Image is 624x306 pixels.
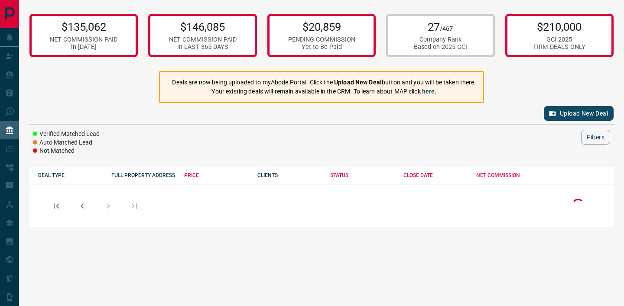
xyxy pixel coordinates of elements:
[581,130,610,145] button: Filters
[111,172,176,178] div: FULL PROPERTY ADDRESS
[533,20,585,33] p: $210,000
[38,172,103,178] div: DEAL TYPE
[50,43,117,51] div: in [DATE]
[169,20,237,33] p: $146,085
[33,130,100,139] li: Verified Matched Lead
[172,78,476,87] p: Deals are now being uploaded to myAbode Portal. Click the button and you will be taken there.
[50,20,117,33] p: $135,062
[169,43,237,51] div: in LAST 365 DAYS
[288,36,355,43] div: PENDING COMMISSION
[172,87,476,96] p: Your existing deals will remain available in the CRM. To learn about MAP click .
[184,172,249,178] div: PRICE
[476,172,541,178] div: NET COMMISSION
[334,79,382,86] strong: Upload New Deal
[169,36,237,43] div: NET COMMISSION PAID
[414,43,467,51] div: Based on 2025 GCI
[440,25,453,32] span: /467
[288,20,355,33] p: $20,859
[414,20,467,33] p: 27
[288,43,355,51] div: Yet to Be Paid
[414,36,467,43] div: Company Rank
[33,139,100,147] li: Auto Matched Lead
[569,196,587,215] div: Loading
[330,172,395,178] div: STATUS
[533,36,585,43] div: GCI 2025
[533,43,585,51] div: FIRM DEALS ONLY
[403,172,468,178] div: CLOSE DATE
[422,88,435,95] a: here
[544,106,614,121] button: Upload New Deal
[50,36,117,43] div: NET COMMISSION PAID
[257,172,322,178] div: CLIENTS
[33,147,100,155] li: Not Matched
